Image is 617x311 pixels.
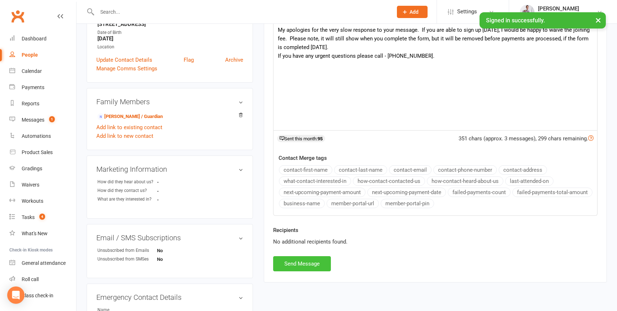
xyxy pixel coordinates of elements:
div: Open Intercom Messenger [7,286,25,304]
div: How did they contact us? [97,187,157,194]
a: What's New [9,225,76,242]
div: Dashboard [22,36,47,41]
div: Gradings [22,166,42,171]
strong: - [157,197,198,202]
div: What are they interested in? [97,196,157,203]
a: People [9,47,76,63]
div: People [22,52,38,58]
div: 351 chars (approx. 3 messages), 299 chars remaining. [459,134,594,143]
div: Product Sales [22,149,53,155]
div: Workouts [22,198,43,204]
a: Payments [9,79,76,96]
div: General attendance [22,260,66,266]
div: Reports [22,101,39,106]
a: Product Sales [9,144,76,161]
div: Messages [22,117,44,123]
a: Reports [9,96,76,112]
a: Workouts [9,193,76,209]
div: Unsubscribed from SMSes [97,256,157,263]
h3: Family Members [96,98,243,106]
div: Date of Birth [97,29,243,36]
a: Automations [9,128,76,144]
button: Add [397,6,428,18]
a: Waivers [9,177,76,193]
h3: Email / SMS Subscriptions [96,234,243,242]
button: next-upcoming-payment-date [367,188,446,197]
span: Add [410,9,419,15]
a: Messages 1 [9,112,76,128]
label: Recipients [273,226,298,235]
a: Update Contact Details [96,56,152,64]
span: 4 [39,214,45,220]
button: last-attended-on [505,176,553,186]
span: 1 [49,116,55,122]
button: contact-phone-number [433,165,497,175]
a: Add link to existing contact [96,123,162,132]
button: how-contact-contacted-us [353,176,425,186]
strong: - [157,188,198,194]
p: My apologies for the very slow response to your message. If you are able to sign up [DATE], I wou... [278,26,593,69]
a: Dashboard [9,31,76,47]
div: Automations [22,133,51,139]
div: No additional recipients found. [273,237,598,246]
button: failed-payments-count [448,188,511,197]
div: Location [97,44,243,51]
label: Contact Merge tags [279,154,327,162]
img: thumb_image1623729628.png [520,5,534,19]
div: Class check-in [22,293,53,298]
button: Send Message [273,256,331,271]
strong: No [157,248,198,253]
strong: - [157,179,198,185]
div: [PERSON_NAME] [538,5,589,12]
div: What's New [22,231,48,236]
input: Search... [95,7,388,17]
div: Tasks [22,214,35,220]
a: Gradings [9,161,76,177]
a: General attendance kiosk mode [9,255,76,271]
div: Payments [22,84,44,90]
button: next-upcoming-payment-amount [279,188,366,197]
button: contact-email [389,165,432,175]
button: contact-last-name [334,165,387,175]
a: Class kiosk mode [9,288,76,304]
div: Sunshine Coast Karate [538,12,589,18]
div: How did they hear about us? [97,179,157,185]
h3: Marketing Information [96,165,243,173]
a: Clubworx [9,7,27,25]
strong: 95 [318,136,323,141]
button: contact-address [499,165,547,175]
button: business-name [279,199,325,208]
div: Calendar [22,68,42,74]
div: Waivers [22,182,39,188]
a: Roll call [9,271,76,288]
strong: [DATE] [97,35,243,42]
div: Unsubscribed from Emails [97,247,157,254]
div: Roll call [22,276,39,282]
h3: Emergency Contact Details [96,293,243,301]
button: contact-first-name [279,165,332,175]
button: what-contact-interested-in [279,176,351,186]
a: [PERSON_NAME] / Guardian [97,113,163,121]
button: × [592,12,605,28]
span: Settings [457,4,477,20]
span: Signed in successfully. [486,17,545,24]
a: Calendar [9,63,76,79]
div: Sent this month: [277,135,325,142]
a: Archive [225,56,243,64]
a: Add link to new contact [96,132,153,140]
button: member-portal-url [327,199,379,208]
a: Tasks 4 [9,209,76,225]
strong: No [157,257,198,262]
button: member-portal-pin [381,199,434,208]
button: how-contact-heard-about-us [427,176,503,186]
a: Manage Comms Settings [96,64,157,73]
button: failed-payments-total-amount [512,188,592,197]
a: Flag [184,56,194,64]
